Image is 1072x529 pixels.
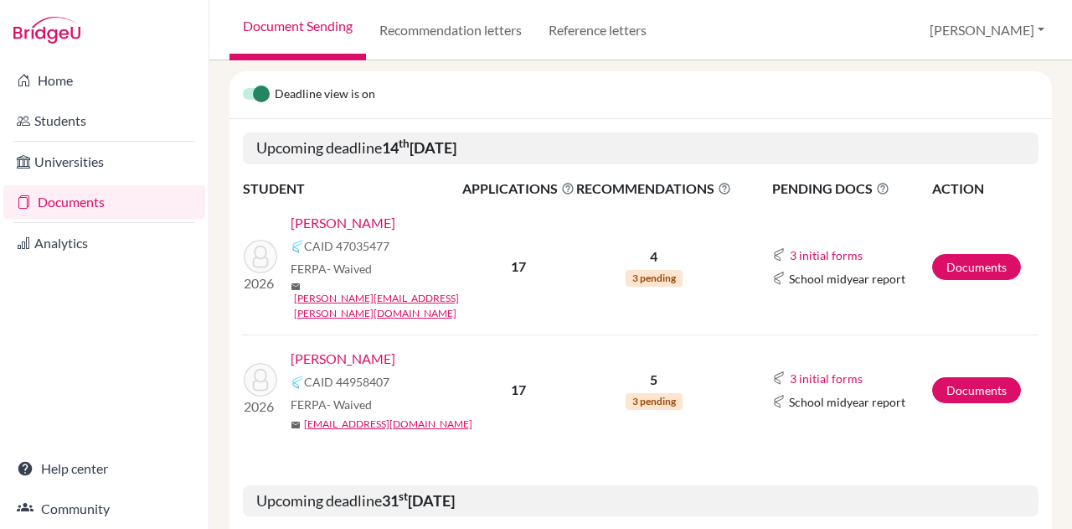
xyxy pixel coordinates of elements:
[382,491,455,510] b: 31 [DATE]
[576,179,731,199] span: RECOMMENDATIONS
[327,397,372,412] span: - Waived
[327,262,372,276] span: - Waived
[243,485,1038,517] h5: Upcoming deadline
[576,370,731,390] p: 5
[244,363,277,397] img: Varde, Athena
[3,452,205,485] a: Help center
[772,179,930,199] span: PENDING DOCS
[789,369,863,388] button: 3 initial forms
[789,270,905,288] span: School midyear report
[789,246,863,265] button: 3 initial forms
[772,248,786,262] img: Common App logo
[3,104,205,137] a: Students
[626,270,683,287] span: 3 pending
[244,273,277,293] p: 2026
[462,179,575,199] span: APPLICATIONS
[3,492,205,526] a: Community
[399,490,408,503] sup: st
[244,240,277,273] img: Atzbach, Amelia
[3,145,205,179] a: Universities
[13,17,80,44] img: Bridge-U
[576,246,731,267] p: 4
[626,393,683,410] span: 3 pending
[789,393,905,411] span: School midyear report
[931,178,1038,200] th: ACTION
[275,85,375,105] span: Deadline view is on
[382,138,456,157] b: 14 [DATE]
[291,420,301,430] span: mail
[243,178,461,200] th: STUDENT
[511,258,526,274] b: 17
[922,14,1052,46] button: [PERSON_NAME]
[244,397,277,417] p: 2026
[772,272,786,285] img: Common App logo
[3,226,205,260] a: Analytics
[304,417,472,432] a: [EMAIL_ADDRESS][DOMAIN_NAME]
[243,132,1038,164] h5: Upcoming deadline
[772,395,786,408] img: Common App logo
[304,237,389,255] span: CAID 47035477
[3,64,205,97] a: Home
[932,254,1021,280] a: Documents
[291,282,301,292] span: mail
[772,371,786,385] img: Common App logo
[291,376,304,389] img: Common App logo
[291,349,395,369] a: [PERSON_NAME]
[291,240,304,253] img: Common App logo
[294,291,473,321] a: [PERSON_NAME][EMAIL_ADDRESS][PERSON_NAME][DOMAIN_NAME]
[932,377,1021,403] a: Documents
[291,396,372,413] span: FERPA
[291,213,395,233] a: [PERSON_NAME]
[291,260,372,277] span: FERPA
[3,185,205,219] a: Documents
[304,373,389,391] span: CAID 44958407
[399,137,410,150] sup: th
[511,381,526,397] b: 17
